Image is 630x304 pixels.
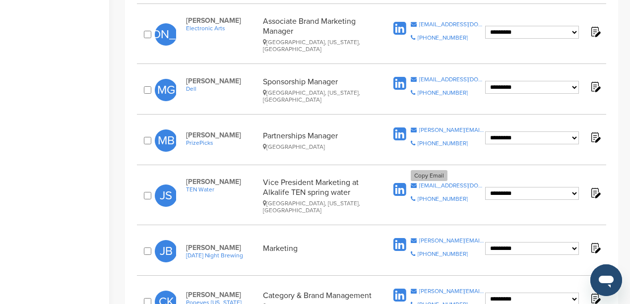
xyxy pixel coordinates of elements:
span: MG [155,79,177,101]
img: Notes [589,25,601,38]
span: JS [155,184,177,207]
div: Partnerships Manager [263,131,376,150]
a: Dell [186,85,258,92]
span: JB [155,240,177,262]
span: MB [155,129,177,152]
div: Sponsorship Manager [263,77,376,103]
img: Notes [589,186,601,199]
div: [GEOGRAPHIC_DATA], [US_STATE], [GEOGRAPHIC_DATA] [263,89,376,103]
div: [PHONE_NUMBER] [418,35,468,41]
div: [PHONE_NUMBER] [418,196,468,202]
div: [PERSON_NAME][EMAIL_ADDRESS][PERSON_NAME][DOMAIN_NAME] [419,288,485,294]
span: [PERSON_NAME] [186,16,258,25]
div: Vice President Marketing at Alkalife TEN spring water [263,178,376,214]
div: Associate Brand Marketing Manager [263,16,376,53]
div: Copy Email [411,170,447,181]
div: [GEOGRAPHIC_DATA], [US_STATE], [GEOGRAPHIC_DATA] [263,39,376,53]
span: [PERSON_NAME] [186,243,258,252]
span: [PERSON_NAME] [186,77,258,85]
a: [DATE] Night Brewing [186,252,258,259]
img: Notes [589,242,601,254]
a: Electronic Arts [186,25,258,32]
a: PrizePicks [186,139,258,146]
div: [PERSON_NAME][EMAIL_ADDRESS][DOMAIN_NAME] [419,238,485,243]
div: [PHONE_NUMBER] [418,140,468,146]
img: Notes [589,131,601,143]
iframe: Button to launch messaging window [590,264,622,296]
div: [PERSON_NAME][EMAIL_ADDRESS][PERSON_NAME][DOMAIN_NAME] [419,127,485,133]
a: TEN Water [186,186,258,193]
span: [PERSON_NAME] [155,23,177,46]
div: [EMAIL_ADDRESS][DOMAIN_NAME] [419,76,485,82]
div: [PHONE_NUMBER] [418,90,468,96]
div: [EMAIL_ADDRESS][DOMAIN_NAME] [419,21,485,27]
div: Marketing [263,243,376,259]
div: [GEOGRAPHIC_DATA], [US_STATE], [GEOGRAPHIC_DATA] [263,200,376,214]
span: [PERSON_NAME] [186,178,258,186]
div: [EMAIL_ADDRESS][DOMAIN_NAME] [419,182,485,188]
div: [GEOGRAPHIC_DATA] [263,143,376,150]
div: [PHONE_NUMBER] [418,251,468,257]
img: Notes [589,80,601,93]
span: [PERSON_NAME] [186,291,258,299]
span: [PERSON_NAME] [186,131,258,139]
